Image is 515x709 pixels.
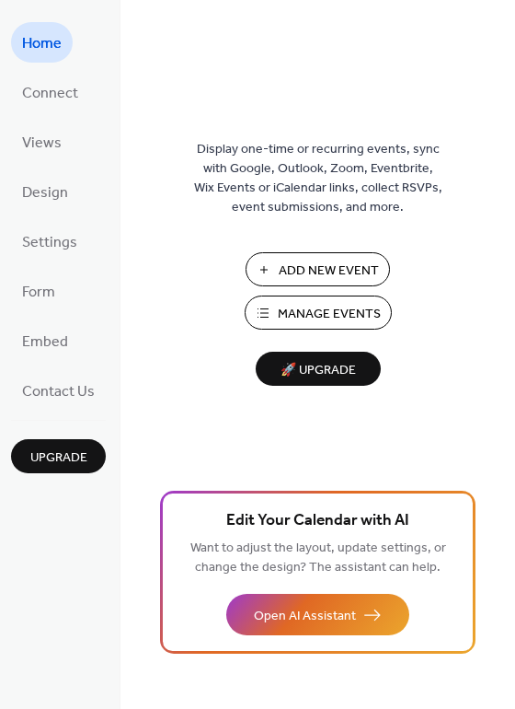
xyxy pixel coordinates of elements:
span: Edit Your Calendar with AI [226,508,409,534]
a: Settings [11,221,88,262]
span: Add New Event [279,262,379,281]
span: Settings [22,228,77,258]
span: Views [22,129,62,158]
span: Display one-time or recurring events, sync with Google, Outlook, Zoom, Eventbrite, Wix Events or ... [194,140,442,217]
a: Design [11,171,79,212]
span: Open AI Assistant [254,607,356,626]
span: Want to adjust the layout, update settings, or change the design? The assistant can help. [190,536,446,580]
span: Design [22,179,68,208]
a: Connect [11,72,89,112]
button: Upgrade [11,439,106,473]
span: Home [22,29,62,59]
span: Upgrade [30,448,87,468]
button: Add New Event [246,252,390,286]
a: Form [11,271,66,311]
a: Home [11,22,73,63]
span: Connect [22,79,78,109]
a: Views [11,122,73,162]
button: Open AI Assistant [226,594,409,635]
span: Contact Us [22,378,95,407]
button: 🚀 Upgrade [256,352,381,386]
a: Contact Us [11,370,106,411]
span: Form [22,278,55,308]
span: 🚀 Upgrade [267,358,370,383]
span: Embed [22,328,68,357]
span: Manage Events [278,305,381,324]
a: Embed [11,320,79,361]
button: Manage Events [245,296,392,330]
